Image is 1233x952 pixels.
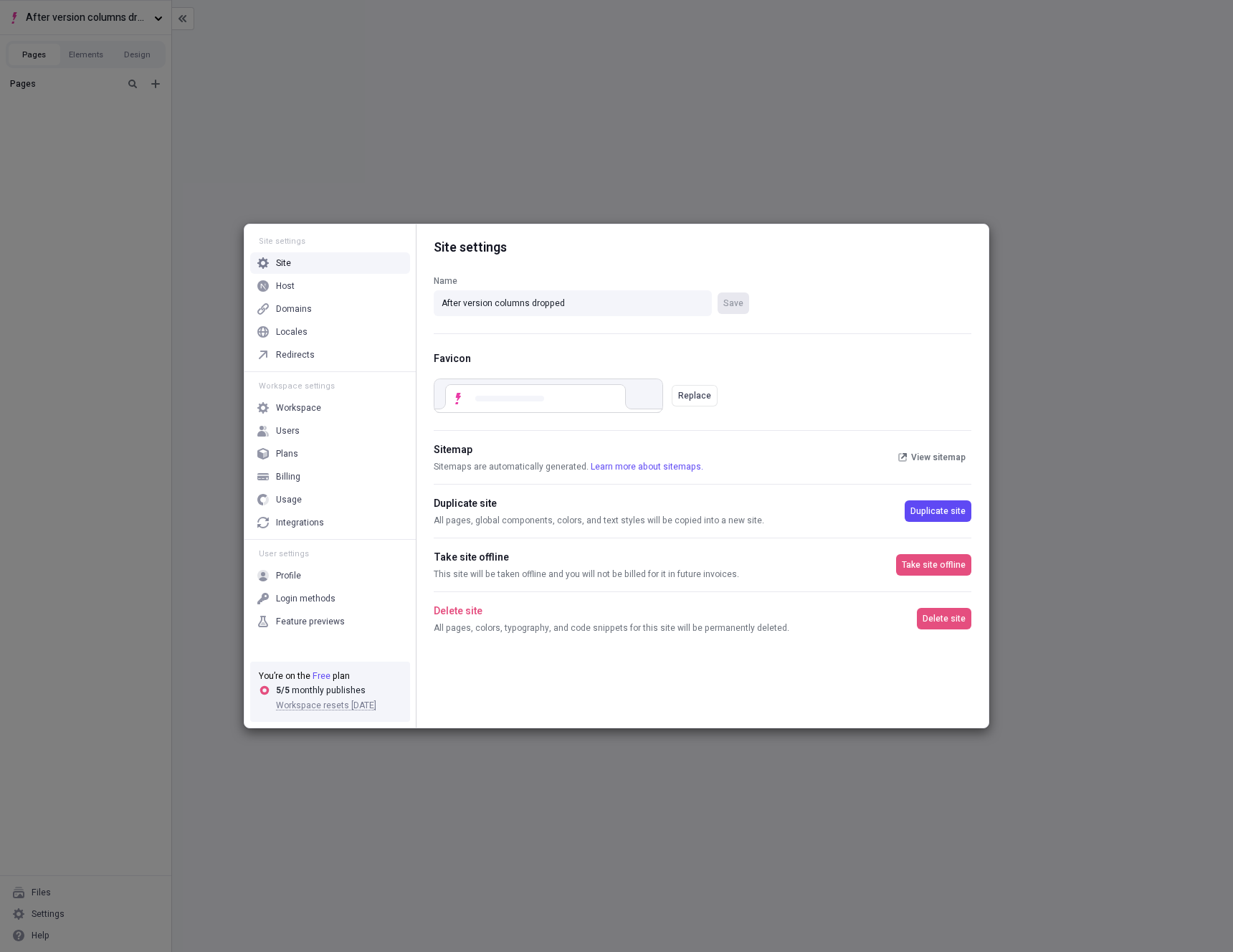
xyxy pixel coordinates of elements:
div: You’re on the plan [259,670,401,682]
div: Replace [678,390,711,401]
div: User settings [250,548,410,559]
div: Login methods [276,593,335,604]
span: monthly publishes [292,684,366,697]
div: All pages, global components, colors, and text styles will be copied into a new site. [434,515,905,526]
div: Profile [276,570,301,581]
div: This site will be taken offline and you will not be billed for it in future invoices. [434,568,896,580]
div: Plans [276,448,298,460]
div: Host [276,280,295,292]
span: View sitemap [911,452,966,463]
div: Workspace settings [250,381,410,391]
button: Name [718,292,749,314]
span: Delete site [923,613,966,624]
span: Workspace resets [DATE] [276,699,376,712]
div: Domains [276,303,312,315]
div: Feature previews [276,616,345,627]
div: Users [276,425,300,437]
span: Free [313,670,330,682]
div: Sitemap [434,442,892,458]
button: Take site offline [896,554,971,576]
div: Integrations [276,517,324,528]
div: Site settings [434,224,971,257]
div: Redirects [276,349,315,361]
span: Duplicate site [910,505,966,517]
div: Site [276,257,291,269]
div: Duplicate site [434,496,905,512]
div: Name [434,275,749,287]
button: Duplicate site [905,500,971,522]
button: View sitemap [892,447,971,468]
div: Locales [276,326,308,338]
div: Billing [276,471,300,482]
div: Site settings [250,236,410,247]
div: Usage [276,494,302,505]
button: Delete site [917,608,971,629]
span: 5 / 5 [276,684,290,697]
div: Take site offline [434,550,896,566]
div: Delete site [434,604,917,619]
div: Workspace [276,402,321,414]
div: Sitemaps are automatically generated. [434,461,892,472]
input: NameSave [434,290,712,316]
span: Take site offline [902,559,966,571]
span: Save [723,297,743,309]
div: Favicon [434,351,971,367]
div: All pages, colors, typography, and code snippets for this site will be permanently deleted. [434,622,917,634]
button: Replace [672,385,718,406]
a: Learn more about sitemaps. [591,460,703,473]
